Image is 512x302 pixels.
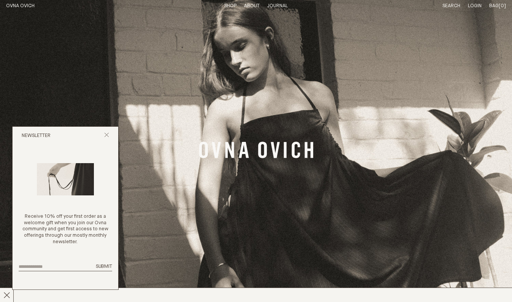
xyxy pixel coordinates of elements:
[224,3,236,8] a: Shop
[468,3,482,8] a: Login
[499,3,506,8] span: [0]
[96,264,112,270] button: Submit
[6,3,35,8] a: Home
[489,3,499,8] span: Bag
[199,142,313,160] a: Banner Link
[96,264,112,269] span: Submit
[442,3,460,8] a: Search
[267,3,288,8] a: Journal
[19,214,112,245] p: Receive 10% off your first order as a welcome gift when you join our Ovna community and get first...
[22,133,51,139] h2: Newsletter
[104,132,109,140] button: Close popup
[244,3,260,9] summary: About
